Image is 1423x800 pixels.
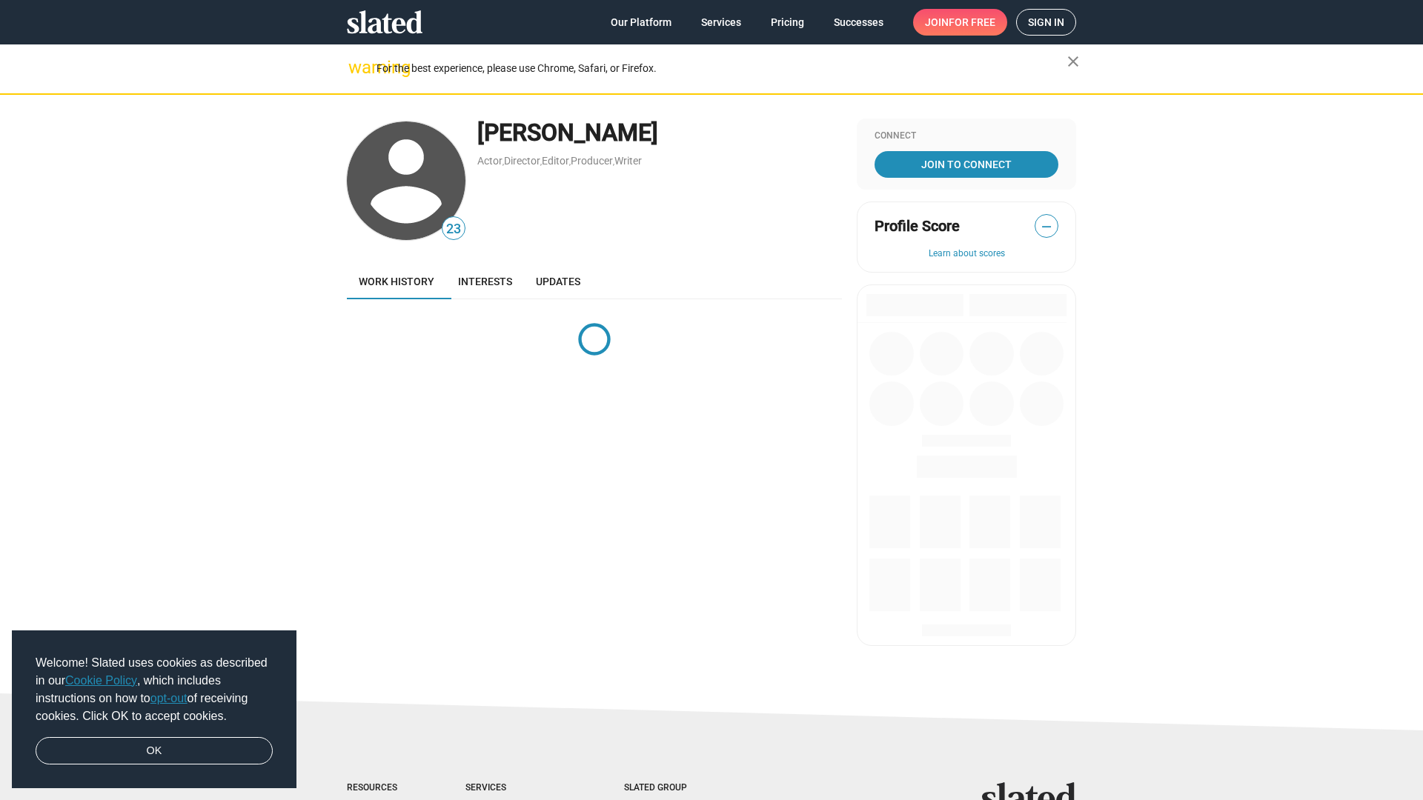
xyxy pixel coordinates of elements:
span: Welcome! Slated uses cookies as described in our , which includes instructions on how to of recei... [36,654,273,725]
mat-icon: close [1064,53,1082,70]
span: Sign in [1028,10,1064,35]
div: Services [465,782,565,794]
a: Our Platform [599,9,683,36]
span: Work history [359,276,434,287]
span: Join To Connect [878,151,1055,178]
div: Slated Group [624,782,725,794]
button: Learn about scores [875,248,1058,260]
div: Connect [875,130,1058,142]
mat-icon: warning [348,59,366,76]
a: Producer [571,155,613,167]
a: Interests [446,264,524,299]
span: for free [949,9,995,36]
div: Resources [347,782,406,794]
a: Director [504,155,540,167]
a: Join To Connect [875,151,1058,178]
a: Cookie Policy [65,674,137,687]
span: Updates [536,276,580,287]
span: Our Platform [611,9,671,36]
a: Actor [477,155,502,167]
span: Profile Score [875,216,960,236]
span: Pricing [771,9,804,36]
a: Services [689,9,753,36]
span: Join [925,9,995,36]
span: Interests [458,276,512,287]
a: opt-out [150,692,188,704]
span: , [502,158,504,166]
span: Services [701,9,741,36]
a: Work history [347,264,446,299]
a: Pricing [759,9,816,36]
a: Writer [614,155,642,167]
div: cookieconsent [12,630,296,789]
span: 23 [442,219,465,239]
span: , [540,158,542,166]
span: , [569,158,571,166]
a: Successes [822,9,895,36]
span: , [613,158,614,166]
a: Sign in [1016,9,1076,36]
a: Updates [524,264,592,299]
a: Joinfor free [913,9,1007,36]
span: Successes [834,9,883,36]
a: Editor [542,155,569,167]
div: For the best experience, please use Chrome, Safari, or Firefox. [377,59,1067,79]
div: [PERSON_NAME] [477,117,842,149]
a: dismiss cookie message [36,737,273,765]
span: — [1035,217,1058,236]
